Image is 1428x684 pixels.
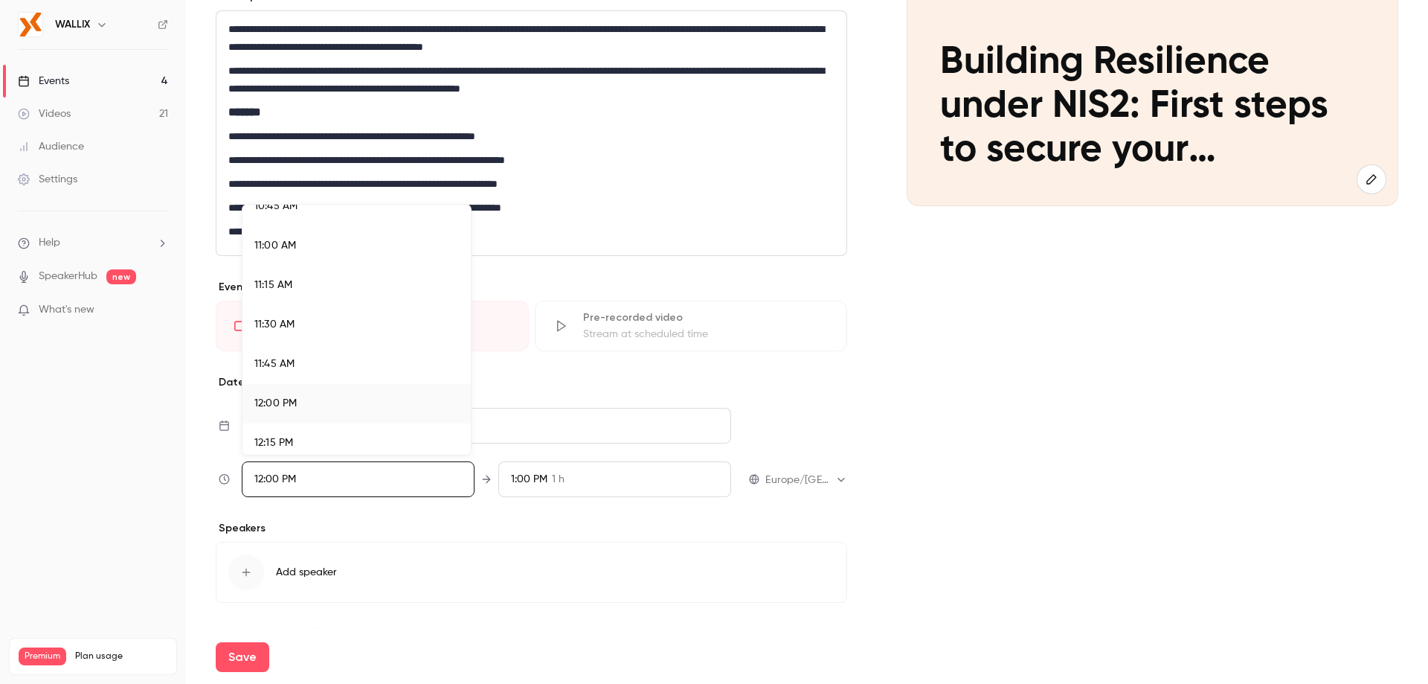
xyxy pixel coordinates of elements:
span: 10:45 AM [254,201,297,211]
span: 11:00 AM [254,240,296,251]
span: 12:15 PM [254,438,293,448]
span: 11:15 AM [254,280,292,290]
span: 11:45 AM [254,359,295,369]
span: 11:30 AM [254,319,295,330]
span: 12:00 PM [254,398,297,409]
